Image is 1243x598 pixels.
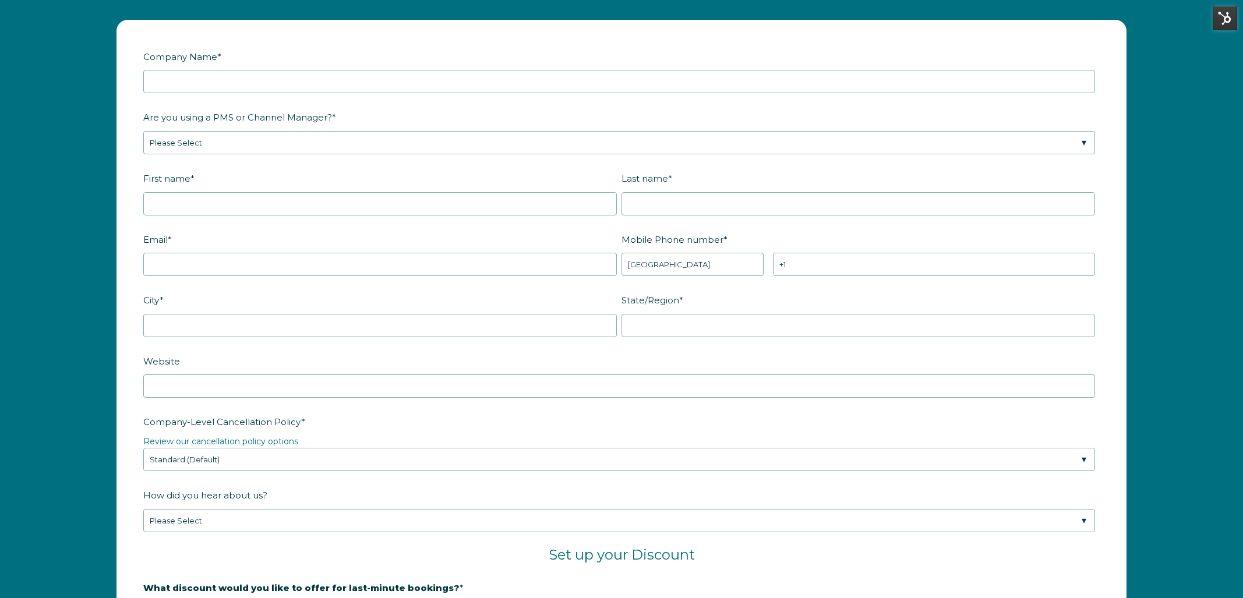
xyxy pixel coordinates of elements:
a: Review our cancellation policy options [143,436,298,447]
span: Company Name [143,48,217,66]
span: City [143,291,160,309]
span: Mobile Phone number [621,231,723,249]
span: First name [143,169,190,187]
span: Are you using a PMS or Channel Manager? [143,108,332,126]
span: State/Region [621,291,679,309]
span: Website [143,352,180,370]
img: HubSpot Tools Menu Toggle [1213,6,1237,30]
strong: What discount would you like to offer for last-minute bookings? [143,582,460,593]
span: Last name [621,169,668,187]
span: How did you hear about us? [143,486,267,504]
span: Email [143,231,168,249]
span: Set up your Discount [549,546,695,563]
span: Company-Level Cancellation Policy [143,413,301,431]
